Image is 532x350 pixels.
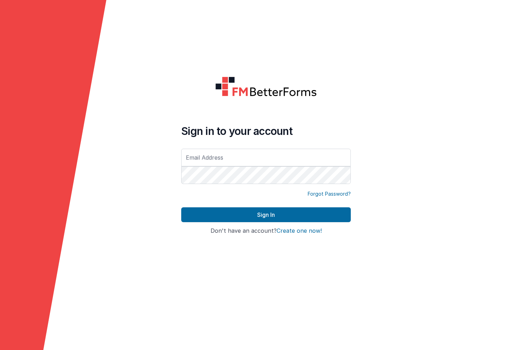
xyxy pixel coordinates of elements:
button: Sign In [181,207,351,222]
a: Forgot Password? [308,190,351,197]
h4: Don't have an account? [181,228,351,234]
button: Create one now! [277,228,322,234]
h4: Sign in to your account [181,125,351,137]
input: Email Address [181,149,351,166]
